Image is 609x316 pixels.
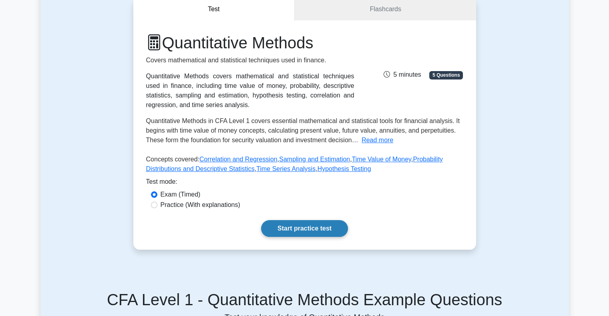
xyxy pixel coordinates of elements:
[146,117,460,143] span: Quantitative Methods in CFA Level 1 covers essential mathematical and statistical tools for finan...
[161,190,201,199] label: Exam (Timed)
[146,33,354,52] h1: Quantitative Methods
[362,135,393,145] button: Read more
[279,156,350,163] a: Sampling and Estimation
[352,156,411,163] a: Time Value of Money
[384,71,421,78] span: 5 minutes
[146,155,463,177] p: Concepts covered: , , , , ,
[146,177,463,190] div: Test mode:
[146,56,354,65] p: Covers mathematical and statistical techniques used in finance.
[199,156,277,163] a: Correlation and Regression
[50,290,559,309] h5: CFA Level 1 - Quantitative Methods Example Questions
[429,71,463,79] span: 5 Questions
[261,220,348,237] a: Start practice test
[256,165,316,172] a: Time Series Analysis
[318,165,371,172] a: Hypothesis Testing
[146,72,354,110] div: Quantitative Methods covers mathematical and statistical techniques used in finance, including ti...
[161,200,240,210] label: Practice (With explanations)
